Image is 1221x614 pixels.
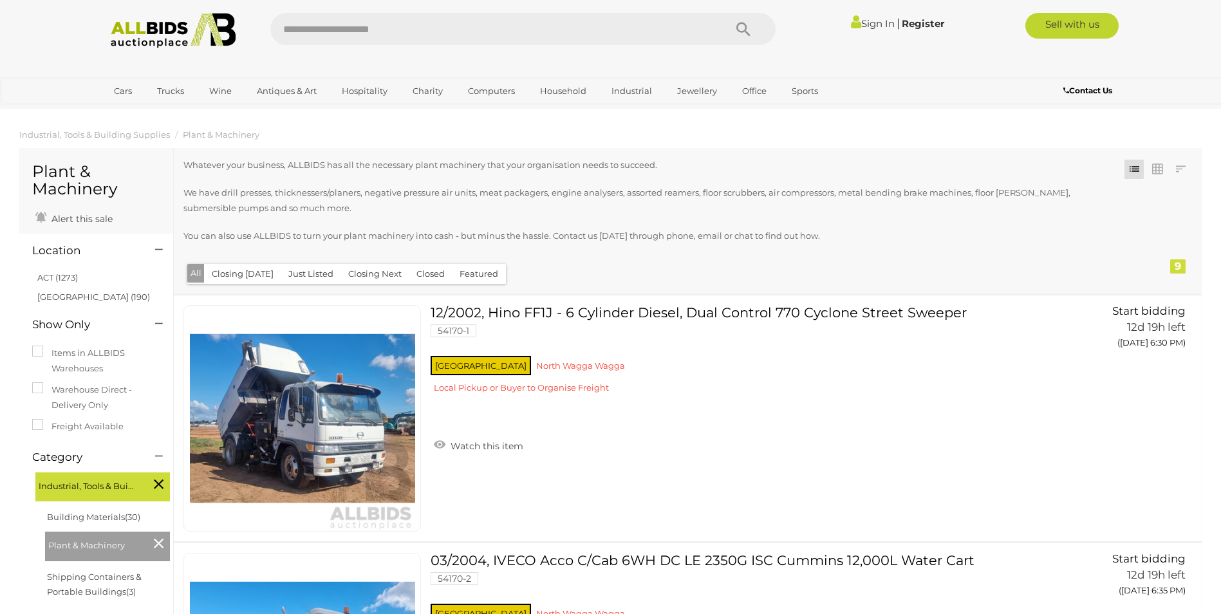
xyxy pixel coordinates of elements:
[126,586,136,597] span: (3)
[106,102,214,123] a: [GEOGRAPHIC_DATA]
[340,264,409,284] button: Closing Next
[48,213,113,225] span: Alert this sale
[1040,305,1189,355] a: Start bidding 12d 19h left ([DATE] 6:30 PM)
[460,80,523,102] a: Computers
[1063,86,1112,95] b: Contact Us
[32,382,160,413] label: Warehouse Direct - Delivery Only
[187,264,205,283] button: All
[404,80,451,102] a: Charity
[183,129,259,140] a: Plant & Machinery
[32,319,136,331] h4: Show Only
[47,572,142,597] a: Shipping Containers & Portable Buildings(3)
[1025,13,1119,39] a: Sell with us
[183,228,1098,243] p: You can also use ALLBIDS to turn your plant machinery into cash - but minus the hassle. Contact u...
[452,264,506,284] button: Featured
[37,292,150,302] a: [GEOGRAPHIC_DATA] (190)
[104,13,243,48] img: Allbids.com.au
[431,435,527,454] a: Watch this item
[39,476,135,494] span: Industrial, Tools & Building Supplies
[333,80,396,102] a: Hospitality
[447,440,523,452] span: Watch this item
[603,80,660,102] a: Industrial
[1063,84,1115,98] a: Contact Us
[32,419,124,434] label: Freight Available
[125,512,140,522] span: (30)
[32,163,160,198] h1: Plant & Machinery
[32,451,136,463] h4: Category
[783,80,826,102] a: Sports
[32,208,116,227] a: Alert this sale
[183,185,1098,216] p: We have drill presses, thicknessers/planers, negative pressure air units, meat packagers, engine ...
[32,245,136,257] h4: Location
[532,80,595,102] a: Household
[201,80,240,102] a: Wine
[734,80,775,102] a: Office
[149,80,192,102] a: Trucks
[440,305,1021,403] a: 12/2002, Hino FF1J - 6 Cylinder Diesel, Dual Control 770 Cyclone Street Sweeper 54170-1 [GEOGRAPH...
[902,17,944,30] a: Register
[37,272,78,283] a: ACT (1273)
[669,80,725,102] a: Jewellery
[1170,259,1186,274] div: 9
[19,129,170,140] a: Industrial, Tools & Building Supplies
[106,80,140,102] a: Cars
[897,16,900,30] span: |
[281,264,341,284] button: Just Listed
[1112,304,1186,317] span: Start bidding
[48,535,145,553] span: Plant & Machinery
[248,80,325,102] a: Antiques & Art
[204,264,281,284] button: Closing [DATE]
[190,306,415,531] img: 54170-1a_ex.jpg
[1040,553,1189,603] a: Start bidding 12d 19h left ([DATE] 6:35 PM)
[183,158,1098,172] p: Whatever your business, ALLBIDS has all the necessary plant machinery that your organisation need...
[711,13,776,45] button: Search
[32,346,160,376] label: Items in ALLBIDS Warehouses
[851,17,895,30] a: Sign In
[1112,552,1186,565] span: Start bidding
[409,264,452,284] button: Closed
[47,512,140,522] a: Building Materials(30)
